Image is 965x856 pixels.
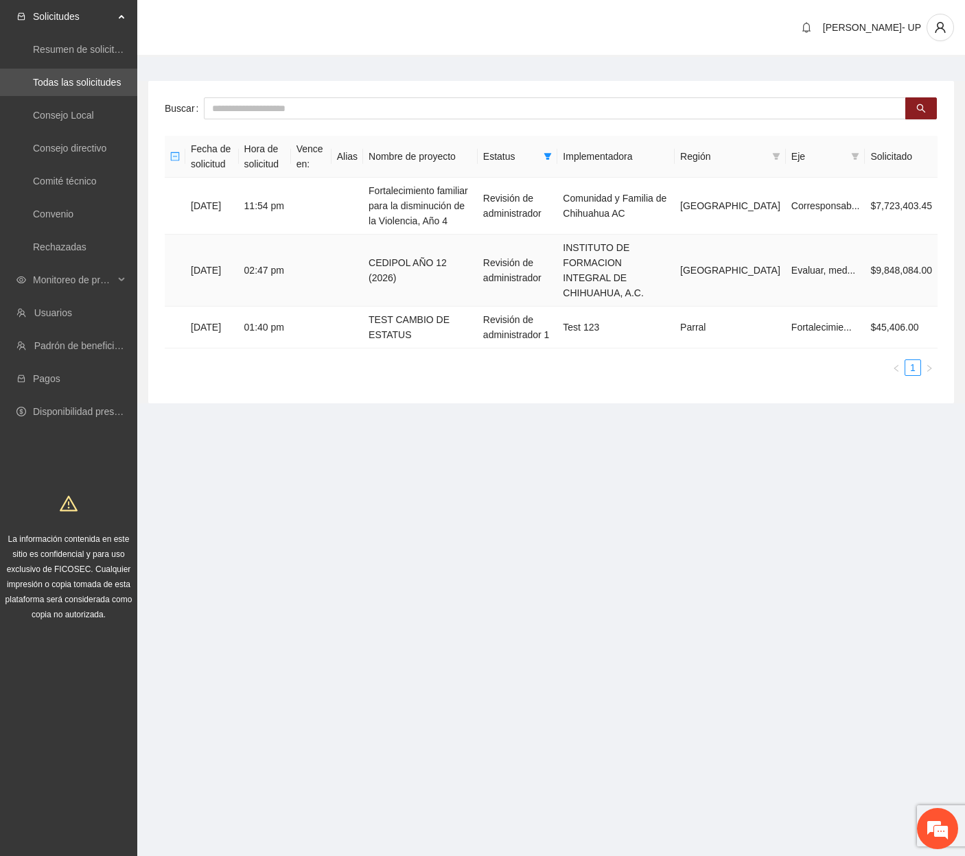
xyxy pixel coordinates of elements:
[772,152,780,160] span: filter
[5,534,132,619] span: La información contenida en este sitio es confidencial y para uso exclusivo de FICOSEC. Cualquier...
[363,136,478,178] th: Nombre de proyecto
[33,176,97,187] a: Comité técnico
[796,22,817,33] span: bell
[33,209,73,219] a: Convenio
[483,149,538,164] span: Estatus
[291,136,332,178] th: Vence en:
[795,16,817,38] button: bell
[823,22,921,33] span: [PERSON_NAME]- UP
[33,3,114,30] span: Solicitudes
[865,178,938,235] td: $7,723,403.45
[239,136,291,178] th: Hora de solicitud
[239,178,291,235] td: 11:54 pm
[865,307,938,348] td: $45,406.00
[33,143,106,154] a: Consejo directivo
[363,307,478,348] td: TEST CAMBIO DE ESTATUS
[557,307,675,348] td: Test 123
[185,307,239,348] td: [DATE]
[33,241,86,252] a: Rechazadas
[239,307,291,348] td: 01:40 pm
[557,136,675,178] th: Implementadora
[185,235,239,307] td: [DATE]
[927,21,953,34] span: user
[905,97,937,119] button: search
[791,149,846,164] span: Eje
[916,104,926,115] span: search
[33,77,121,88] a: Todas las solicitudes
[239,235,291,307] td: 02:47 pm
[851,152,859,160] span: filter
[557,235,675,307] td: INSTITUTO DE FORMACION INTEGRAL DE CHIHUAHUA, A.C.
[921,359,938,376] li: Next Page
[892,364,900,372] span: left
[332,136,363,178] th: Alias
[888,359,905,376] button: left
[921,359,938,376] button: right
[60,495,78,512] span: warning
[478,178,557,235] td: Revisión de administrador
[16,12,26,21] span: inbox
[33,406,150,417] a: Disponibilidad presupuestal
[165,97,204,119] label: Buscar
[888,359,905,376] li: Previous Page
[33,110,94,121] a: Consejo Local
[791,322,852,333] span: Fortalecimie...
[675,178,786,235] td: [GEOGRAPHIC_DATA]
[363,235,478,307] td: CEDIPOL AÑO 12 (2026)
[791,265,855,276] span: Evaluar, med...
[675,235,786,307] td: [GEOGRAPHIC_DATA]
[185,178,239,235] td: [DATE]
[185,136,239,178] th: Fecha de solicitud
[927,14,954,41] button: user
[925,364,933,372] span: right
[544,152,552,160] span: filter
[675,307,786,348] td: Parral
[865,235,938,307] td: $9,848,084.00
[33,373,60,384] a: Pagos
[34,307,72,318] a: Usuarios
[33,44,187,55] a: Resumen de solicitudes por aprobar
[848,146,862,167] span: filter
[363,178,478,235] td: Fortalecimiento familiar para la disminución de la Violencia, Año 4
[478,235,557,307] td: Revisión de administrador
[33,266,114,294] span: Monitoreo de proyectos
[478,307,557,348] td: Revisión de administrador 1
[905,359,921,376] li: 1
[680,149,767,164] span: Región
[791,200,860,211] span: Corresponsab...
[16,275,26,285] span: eye
[541,146,555,167] span: filter
[865,136,938,178] th: Solicitado
[557,178,675,235] td: Comunidad y Familia de Chihuahua AC
[34,340,135,351] a: Padrón de beneficiarios
[905,360,920,375] a: 1
[769,146,783,167] span: filter
[170,152,180,161] span: minus-square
